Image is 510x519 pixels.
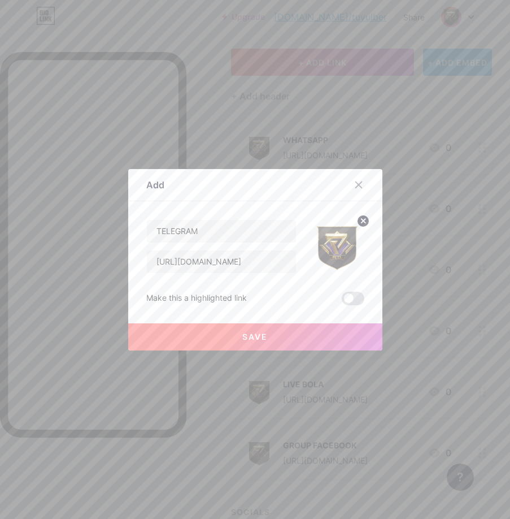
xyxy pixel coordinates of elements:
div: Add [146,178,164,192]
input: URL [147,250,296,273]
button: Save [128,323,382,351]
span: Save [242,332,268,341]
input: Title [147,220,296,243]
img: link_thumbnail [310,219,364,274]
div: Make this a highlighted link [146,292,247,305]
